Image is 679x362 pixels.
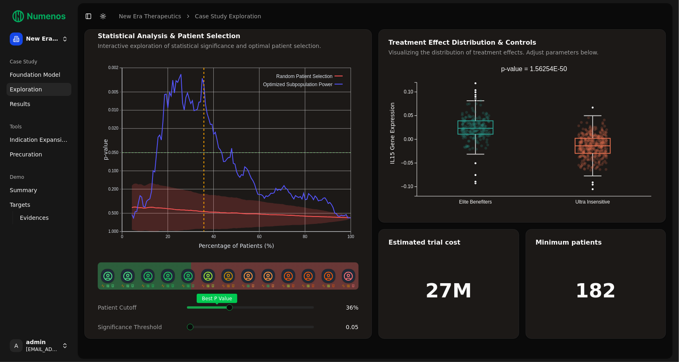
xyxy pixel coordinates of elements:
[459,199,492,205] text: Elite Benefiters
[108,229,118,234] text: 1.000
[389,48,656,56] div: Visualizing the distribution of treatment effects. Adjust parameters below.
[6,133,71,146] a: Indication Expansion
[10,71,60,79] span: Foundation Model
[108,150,118,155] text: 0.050
[6,336,71,355] button: Aadmin[EMAIL_ADDRESS]
[276,74,333,79] text: Random Patient Selection
[425,281,472,300] h1: 27M
[108,90,118,94] text: 0.005
[26,346,58,353] span: [EMAIL_ADDRESS]
[389,102,395,164] text: IL15 Gene Expression
[6,55,71,68] div: Case Study
[501,65,567,72] text: p-value = 1.56254E-50
[10,150,42,158] span: Precuration
[26,339,58,346] span: admin
[211,234,216,239] text: 40
[20,214,49,222] span: Evidences
[26,35,58,43] span: New Era Therapeutics
[6,120,71,133] div: Tools
[165,234,170,239] text: 20
[17,212,62,223] a: Evidences
[108,126,118,131] text: 0.020
[10,339,23,352] span: A
[121,234,123,239] text: 0
[303,234,308,239] text: 80
[108,211,118,215] text: 0.500
[6,83,71,96] a: Exploration
[98,323,180,331] div: Significance Threshold
[404,113,414,119] text: 0.05
[10,100,30,108] span: Results
[197,294,237,303] span: Best P Value
[320,303,359,312] div: 36 %
[10,201,30,209] span: Targets
[401,184,414,190] text: −0.10
[98,33,359,39] div: Statistical Analysis & Patient Selection
[6,171,71,184] div: Demo
[195,12,261,20] a: Case Study Exploration
[6,98,71,111] a: Results
[10,85,42,93] span: Exploration
[6,198,71,211] a: Targets
[576,281,616,300] h1: 182
[257,234,262,239] text: 60
[401,160,414,166] text: −0.05
[119,12,181,20] a: New Era Therapeutics
[108,187,118,191] text: 0.200
[6,29,71,49] button: New Era Therapeutics
[6,184,71,197] a: Summary
[10,136,68,144] span: Indication Expansion
[97,11,109,22] button: Toggle Dark Mode
[102,139,109,160] text: p-value
[199,243,274,249] text: Percentage of Patients (%)
[6,148,71,161] a: Precuration
[389,39,656,46] div: Treatment Effect Distribution & Controls
[108,169,118,173] text: 0.100
[576,199,610,205] text: Ultra Insensitive
[404,89,414,95] text: 0.10
[119,12,261,20] nav: breadcrumb
[6,68,71,81] a: Foundation Model
[404,137,414,142] text: 0.00
[263,82,333,87] text: Optimized Subpopulation Power
[98,303,180,312] div: Patient Cutoff
[320,323,359,331] div: 0.05
[108,108,118,113] text: 0.010
[6,7,71,26] img: Numenos
[10,186,37,194] span: Summary
[108,65,118,70] text: 0.002
[98,42,359,50] div: Interactive exploration of statistical significance and optimal patient selection.
[348,234,355,239] text: 100
[83,11,94,22] button: Toggle Sidebar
